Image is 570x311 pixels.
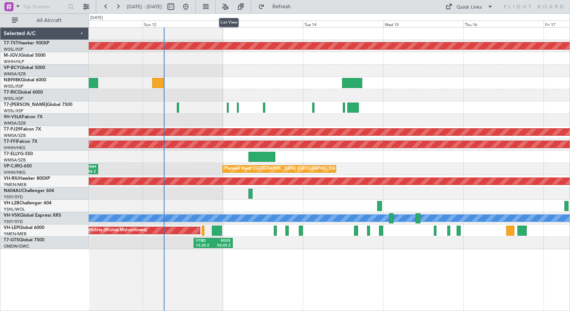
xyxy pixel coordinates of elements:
span: T7-ELLY [4,152,20,156]
a: VH-VSKGlobal Express XRS [4,213,61,218]
a: N8998KGlobal 6000 [4,78,46,82]
a: WMSA/SZB [4,71,26,77]
a: T7-RICGlobal 6000 [4,90,43,95]
span: 9H-VSLK [4,115,22,119]
span: VP-BCY [4,66,20,70]
span: N604AU [4,189,22,193]
div: Quick Links [457,4,482,11]
a: YMEN/MEB [4,231,26,237]
div: 15:20 Z [196,243,213,248]
a: YSSY/SYD [4,194,23,200]
span: T7-PJ29 [4,127,21,132]
span: T7-FFI [4,139,17,144]
a: 9H-VSLKFalcon 7X [4,115,43,119]
div: Sun 12 [142,21,223,27]
a: VHHH/HKG [4,145,26,151]
span: VP-CJR [4,164,19,169]
div: EGSS [213,238,231,244]
span: M-JGVJ [4,53,20,58]
a: VH-L2BChallenger 604 [4,201,51,205]
a: T7-GTSGlobal 7500 [4,238,44,242]
span: T7-[PERSON_NAME] [4,103,47,107]
div: VTBD [196,238,213,244]
a: WMSA/SZB [4,133,26,138]
div: 03:05 Z [213,243,231,248]
a: VP-CJRG-650 [4,164,32,169]
a: YSHL/WOL [4,207,25,212]
div: Thu 16 [463,21,544,27]
span: [DATE] - [DATE] [127,3,162,10]
span: VH-L2B [4,201,19,205]
a: T7-TSTHawker 900XP [4,41,49,45]
span: All Aircraft [19,18,79,23]
a: WSSL/XSP [4,84,24,89]
a: T7-PJ29Falcon 7X [4,127,41,132]
span: T7-GTS [4,238,19,242]
a: YSSY/SYD [4,219,23,224]
div: [DATE] [90,15,103,21]
a: WIHH/HLP [4,59,24,65]
a: WSSL/XSP [4,96,24,101]
a: WMSA/SZB [4,157,26,163]
a: T7-FFIFalcon 7X [4,139,37,144]
span: VH-VSK [4,213,20,218]
span: N8998K [4,78,21,82]
a: VHHH/HKG [4,170,26,175]
div: Planned Maint [GEOGRAPHIC_DATA] ([GEOGRAPHIC_DATA] Intl) [225,163,349,175]
span: VH-RIU [4,176,19,181]
button: Refresh [255,1,300,13]
a: N604AUChallenger 604 [4,189,54,193]
a: WSSL/XSP [4,108,24,114]
div: List View [219,18,239,27]
span: T7-TST [4,41,18,45]
div: Wed 15 [383,21,463,27]
span: VH-LEP [4,226,19,230]
div: Tue 14 [303,21,383,27]
a: WSSL/XSP [4,47,24,52]
a: T7-ELLYG-550 [4,152,33,156]
a: M-JGVJGlobal 5000 [4,53,46,58]
a: T7-[PERSON_NAME]Global 7500 [4,103,72,107]
a: YMEN/MEB [4,182,26,188]
button: All Aircraft [8,15,81,26]
button: Quick Links [442,1,497,13]
div: Unplanned Maint Wichita (Wichita Mid-continent) [54,225,147,236]
a: VP-BCYGlobal 5000 [4,66,45,70]
span: Refresh [266,4,297,9]
div: Sat 11 [62,21,142,27]
a: VH-RIUHawker 800XP [4,176,50,181]
input: Trip Number [23,1,66,12]
a: WMSA/SZB [4,120,26,126]
span: T7-RIC [4,90,18,95]
a: OMDW/DWC [4,244,29,249]
div: Mon 13 [223,21,303,27]
a: VH-LEPGlobal 6000 [4,226,44,230]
